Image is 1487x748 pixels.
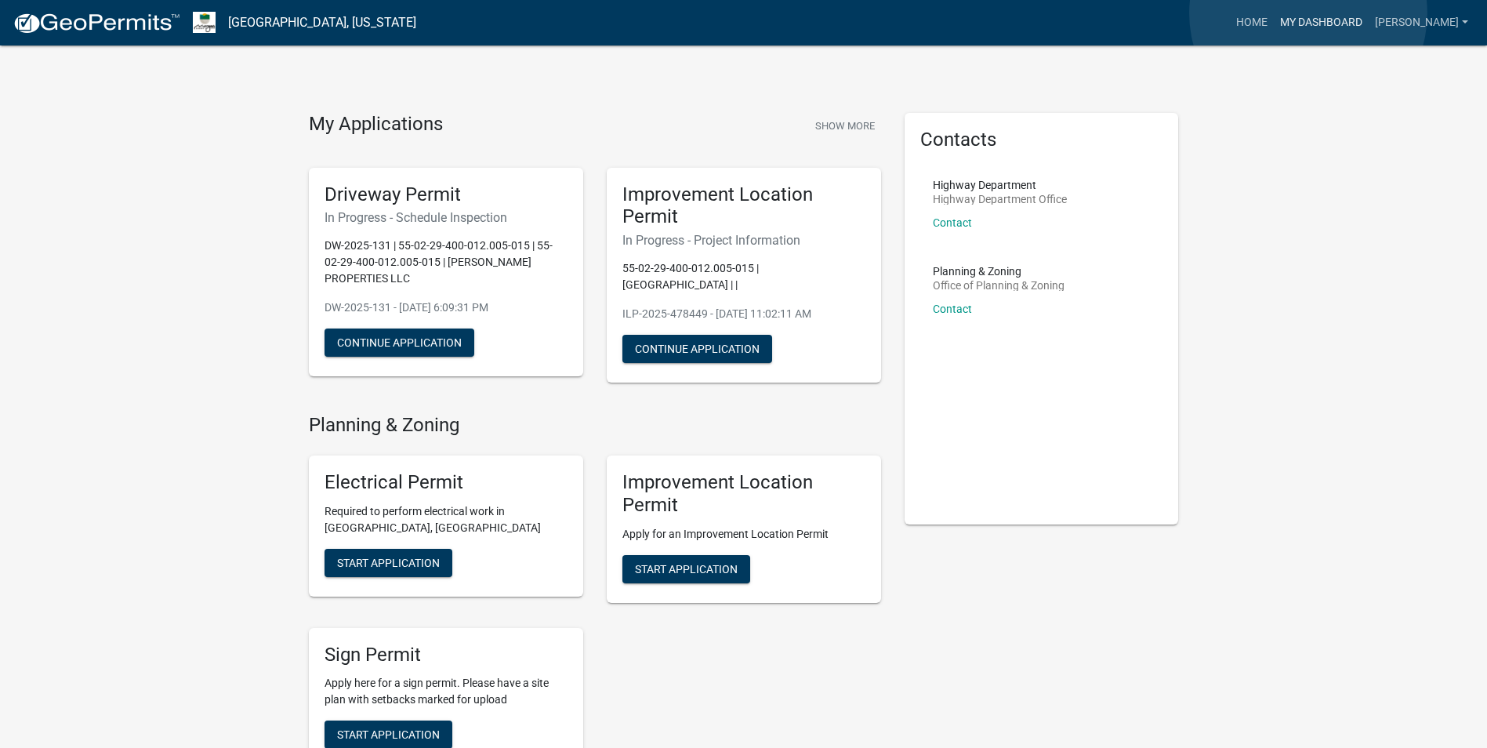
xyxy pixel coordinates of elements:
h6: In Progress - Schedule Inspection [325,210,568,225]
p: Office of Planning & Zoning [933,280,1064,291]
a: [PERSON_NAME] [1369,8,1474,38]
button: Start Application [622,555,750,583]
p: Apply here for a sign permit. Please have a site plan with setbacks marked for upload [325,675,568,708]
h5: Improvement Location Permit [622,471,865,517]
h5: Driveway Permit [325,183,568,206]
a: Contact [933,303,972,315]
span: Start Application [337,728,440,741]
button: Start Application [325,549,452,577]
h6: In Progress - Project Information [622,233,865,248]
p: Apply for an Improvement Location Permit [622,526,865,543]
span: Start Application [337,556,440,568]
p: Highway Department [933,180,1067,191]
a: Home [1230,8,1274,38]
p: Highway Department Office [933,194,1067,205]
p: DW-2025-131 - [DATE] 6:09:31 PM [325,300,568,316]
h5: Electrical Permit [325,471,568,494]
a: My Dashboard [1274,8,1369,38]
img: Morgan County, Indiana [193,12,216,33]
h5: Improvement Location Permit [622,183,865,229]
h4: Planning & Zoning [309,414,881,437]
h4: My Applications [309,113,443,136]
p: DW-2025-131 | 55-02-29-400-012.005-015 | 55-02-29-400-012.005-015 | [PERSON_NAME] PROPERTIES LLC [325,238,568,287]
a: [GEOGRAPHIC_DATA], [US_STATE] [228,9,416,36]
button: Continue Application [622,335,772,363]
button: Continue Application [325,329,474,357]
p: Planning & Zoning [933,266,1064,277]
a: Contact [933,216,972,229]
p: Required to perform electrical work in [GEOGRAPHIC_DATA], [GEOGRAPHIC_DATA] [325,503,568,536]
h5: Sign Permit [325,644,568,666]
p: 55-02-29-400-012.005-015 | [GEOGRAPHIC_DATA] | | [622,260,865,293]
p: ILP-2025-478449 - [DATE] 11:02:11 AM [622,306,865,322]
h5: Contacts [920,129,1163,151]
span: Start Application [635,562,738,575]
button: Show More [809,113,881,139]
